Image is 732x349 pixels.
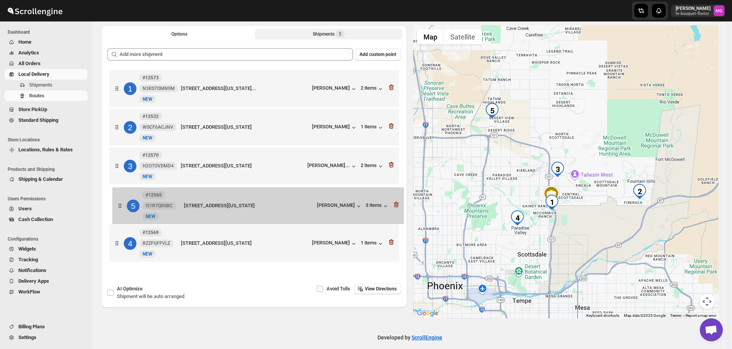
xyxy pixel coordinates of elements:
button: View Directions [354,283,401,294]
span: Users Permissions [8,196,88,202]
text: MG [716,8,722,13]
input: Add more shipment [120,48,353,61]
span: Dashboard [8,29,88,35]
span: Store PickUp [18,107,47,112]
span: Add custom point [359,51,396,57]
img: ScrollEngine [6,1,64,20]
span: Shipments [29,82,53,88]
p: le-bouquet-florist [676,11,711,16]
span: Settings [18,334,36,340]
button: Locations, Rules & Rates [5,144,87,155]
a: Report a map error [686,313,716,318]
div: 2 [632,184,647,199]
button: Map camera controls [699,294,715,309]
span: Configurations [8,236,88,242]
span: Analytics [18,50,39,56]
a: Terms (opens in new tab) [670,313,681,318]
span: Users [18,206,32,211]
span: Map data ©2025 Google [624,313,666,318]
button: Delivery Apps [5,276,87,287]
p: Developed by [377,334,442,341]
p: [PERSON_NAME] [676,5,711,11]
a: ScrollEngine [412,334,442,341]
button: Keyboard shortcuts [586,313,619,318]
button: Widgets [5,244,87,254]
span: Melody Gluth [714,5,724,16]
span: Cash Collection [18,216,53,222]
button: Users [5,203,87,214]
button: Selected Shipments [255,29,402,39]
span: Avoid Tolls [327,286,350,292]
span: View Directions [365,286,397,292]
button: Billing Plans [5,321,87,332]
span: 5 [339,31,341,37]
div: 4 [510,210,525,226]
span: Standard Shipping [18,117,58,123]
button: Tracking [5,254,87,265]
button: Settings [5,332,87,343]
span: Delivery Apps [18,278,49,284]
span: Shipping & Calendar [18,176,63,182]
button: All Orders [5,58,87,69]
span: Options [171,31,187,37]
div: Shipments [313,30,345,38]
span: Local Delivery [18,71,49,77]
span: Home [18,39,31,45]
span: Routes [29,93,44,98]
button: WorkFlow [5,287,87,297]
span: Shipment will be auto arranged [117,293,184,299]
button: Notifications [5,265,87,276]
div: Open chat [700,318,723,341]
button: Home [5,37,87,48]
span: Notifications [18,267,46,273]
button: Routes [5,90,87,101]
div: 3 [550,162,565,177]
span: All Orders [18,61,41,66]
span: Products and Shipping [8,166,88,172]
span: WorkFlow [18,289,40,295]
span: Widgets [18,246,36,252]
span: Billing Plans [18,324,45,329]
button: Show satellite imagery [444,29,482,44]
button: Shipments [5,80,87,90]
button: Cash Collection [5,214,87,225]
a: Open this area in Google Maps (opens a new window) [415,308,440,318]
button: Add custom point [355,48,401,61]
button: User menu [671,5,725,17]
div: 1 [544,195,560,210]
span: AI Optimize [117,286,143,292]
img: Google [415,308,440,318]
div: Selected Shipments [101,42,407,274]
button: Show street map [417,29,444,44]
button: All Route Options [106,29,253,39]
span: Tracking [18,257,38,262]
button: Analytics [5,48,87,58]
span: Locations, Rules & Rates [18,147,73,152]
span: Store Locations [8,137,88,143]
div: 5 [484,103,500,118]
button: Shipping & Calendar [5,174,87,185]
